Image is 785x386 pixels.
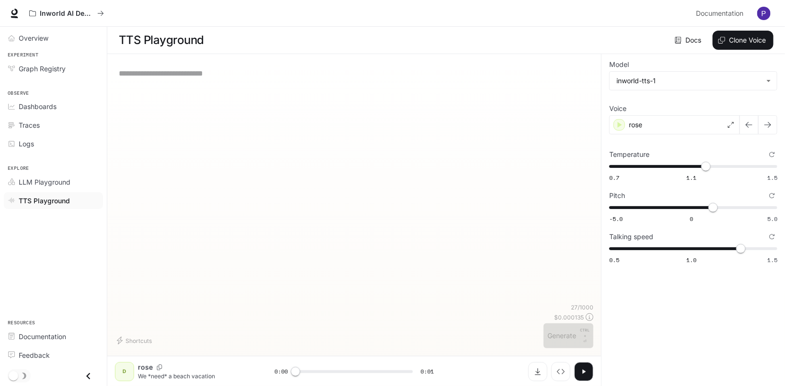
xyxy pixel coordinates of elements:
[609,233,653,240] p: Talking speed
[19,101,57,111] span: Dashboards
[571,303,593,311] p: 27 / 1000
[629,120,642,130] p: rose
[138,372,251,380] p: We *need* a beach vacation
[19,177,70,187] span: LLM Playground
[609,174,619,182] span: 0.7
[551,362,570,381] button: Inspect
[609,256,619,264] span: 0.5
[673,31,705,50] a: Docs
[78,366,99,386] button: Close drawer
[19,64,66,74] span: Graph Registry
[528,362,547,381] button: Download audio
[4,174,103,190] a: LLM Playground
[554,313,584,321] p: $ 0.000135
[609,151,649,158] p: Temperature
[757,7,771,20] img: User avatar
[25,4,108,23] button: All workspaces
[609,215,623,223] span: -5.0
[4,117,103,133] a: Traces
[19,139,34,149] span: Logs
[19,331,66,342] span: Documentation
[153,364,166,370] button: Copy Voice ID
[690,215,693,223] span: 0
[40,10,93,18] p: Inworld AI Demos
[686,174,696,182] span: 1.1
[117,364,132,379] div: D
[274,367,288,376] span: 0:00
[767,256,777,264] span: 1.5
[19,350,50,360] span: Feedback
[4,30,103,46] a: Overview
[767,232,777,242] button: Reset to default
[4,347,103,364] a: Feedback
[4,135,103,152] a: Logs
[19,33,48,43] span: Overview
[609,105,626,112] p: Voice
[713,31,774,50] button: Clone Voice
[19,196,70,206] span: TTS Playground
[138,363,153,372] p: rose
[609,61,629,68] p: Model
[9,370,18,381] span: Dark mode toggle
[19,120,40,130] span: Traces
[4,60,103,77] a: Graph Registry
[692,4,751,23] a: Documentation
[767,190,777,201] button: Reset to default
[4,98,103,115] a: Dashboards
[754,4,774,23] button: User avatar
[4,328,103,345] a: Documentation
[119,31,204,50] h1: TTS Playground
[115,333,156,348] button: Shortcuts
[610,72,777,90] div: inworld-tts-1
[609,192,625,199] p: Pitch
[767,149,777,160] button: Reset to default
[767,215,777,223] span: 5.0
[767,174,777,182] span: 1.5
[616,76,762,86] div: inworld-tts-1
[686,256,696,264] span: 1.0
[696,8,743,20] span: Documentation
[4,192,103,209] a: TTS Playground
[421,367,434,376] span: 0:01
